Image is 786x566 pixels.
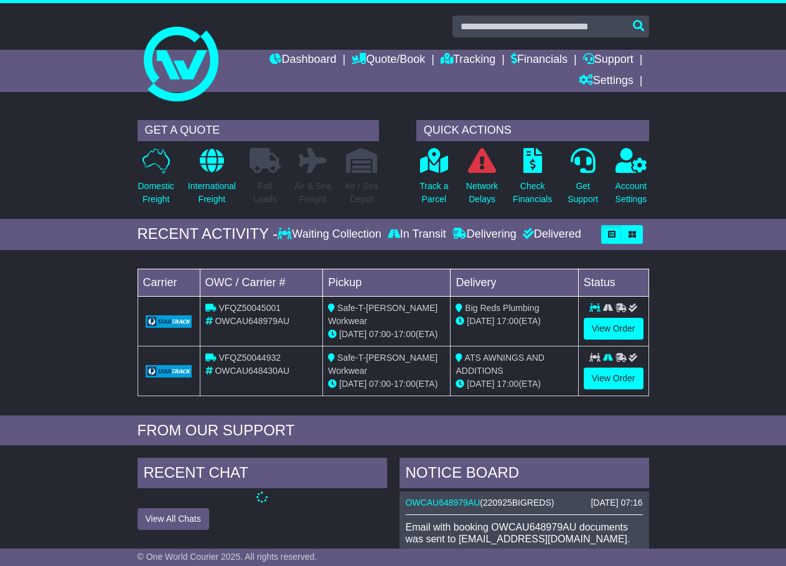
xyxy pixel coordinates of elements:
[512,147,553,213] a: CheckFinancials
[584,368,643,389] a: View Order
[441,50,495,71] a: Tracking
[406,498,480,508] a: OWCAU648979AU
[456,378,573,391] div: (ETA)
[466,147,498,213] a: NetworkDelays
[218,353,281,363] span: VFQZ50044932
[328,328,445,341] div: - (ETA)
[138,147,175,213] a: DomesticFreight
[578,269,648,296] td: Status
[615,180,647,206] p: Account Settings
[339,379,367,389] span: [DATE]
[584,318,643,340] a: View Order
[394,329,416,339] span: 17:00
[138,269,200,296] td: Carrier
[615,147,648,213] a: AccountSettings
[394,379,416,389] span: 17:00
[466,180,498,206] p: Network Delays
[269,50,336,71] a: Dashboard
[456,353,544,376] span: ATS AWNINGS AND ADDITIONS
[215,316,289,326] span: OWCAU648979AU
[385,228,449,241] div: In Transit
[328,378,445,391] div: - (ETA)
[568,180,598,206] p: Get Support
[138,458,387,491] div: RECENT CHAT
[467,379,494,389] span: [DATE]
[352,50,425,71] a: Quote/Book
[339,329,367,339] span: [DATE]
[138,225,278,243] div: RECENT ACTIVITY -
[369,329,391,339] span: 07:00
[483,498,551,508] span: 220925BIGREDS
[138,422,649,440] div: FROM OUR SUPPORT
[406,498,643,508] div: ( )
[419,147,449,213] a: Track aParcel
[328,353,437,376] span: Safe-T-[PERSON_NAME] Workwear
[218,303,281,313] span: VFQZ50045001
[138,180,174,206] p: Domestic Freight
[451,269,578,296] td: Delivery
[187,147,236,213] a: InternationalFreight
[513,180,552,206] p: Check Financials
[579,71,634,92] a: Settings
[511,50,568,71] a: Financials
[138,508,209,530] button: View All Chats
[369,379,391,389] span: 07:00
[400,458,649,491] div: NOTICE BOARD
[278,228,384,241] div: Waiting Collection
[419,180,448,206] p: Track a Parcel
[497,316,518,326] span: 17:00
[250,180,281,206] p: Full Loads
[146,315,192,328] img: GetCarrierServiceLogo
[497,379,518,389] span: 17:00
[567,147,599,213] a: GetSupport
[465,303,539,313] span: Big Reds Plumbing
[200,269,323,296] td: OWC / Carrier #
[323,269,451,296] td: Pickup
[138,120,379,141] div: GET A QUOTE
[188,180,236,206] p: International Freight
[416,120,649,141] div: QUICK ACTIONS
[456,315,573,328] div: (ETA)
[449,228,520,241] div: Delivering
[583,50,634,71] a: Support
[328,303,437,326] span: Safe-T-[PERSON_NAME] Workwear
[520,228,581,241] div: Delivered
[345,180,378,206] p: Air / Sea Depot
[406,521,643,545] p: Email with booking OWCAU648979AU documents was sent to [EMAIL_ADDRESS][DOMAIN_NAME].
[146,365,192,378] img: GetCarrierServiceLogo
[138,552,317,562] span: © One World Courier 2025. All rights reserved.
[467,316,494,326] span: [DATE]
[215,366,289,376] span: OWCAU648430AU
[591,498,642,508] div: [DATE] 07:16
[294,180,331,206] p: Air & Sea Freight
